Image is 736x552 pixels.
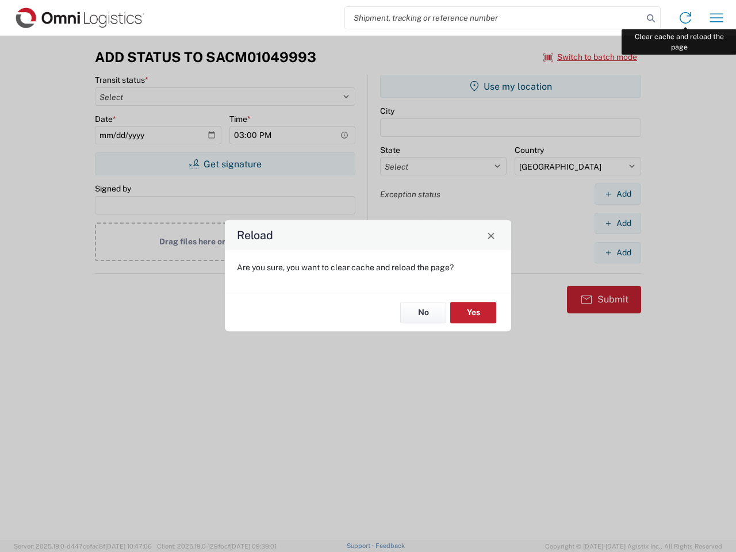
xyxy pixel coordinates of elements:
input: Shipment, tracking or reference number [345,7,643,29]
button: Close [483,227,499,243]
button: Yes [450,302,496,323]
button: No [400,302,446,323]
h4: Reload [237,227,273,244]
p: Are you sure, you want to clear cache and reload the page? [237,262,499,273]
